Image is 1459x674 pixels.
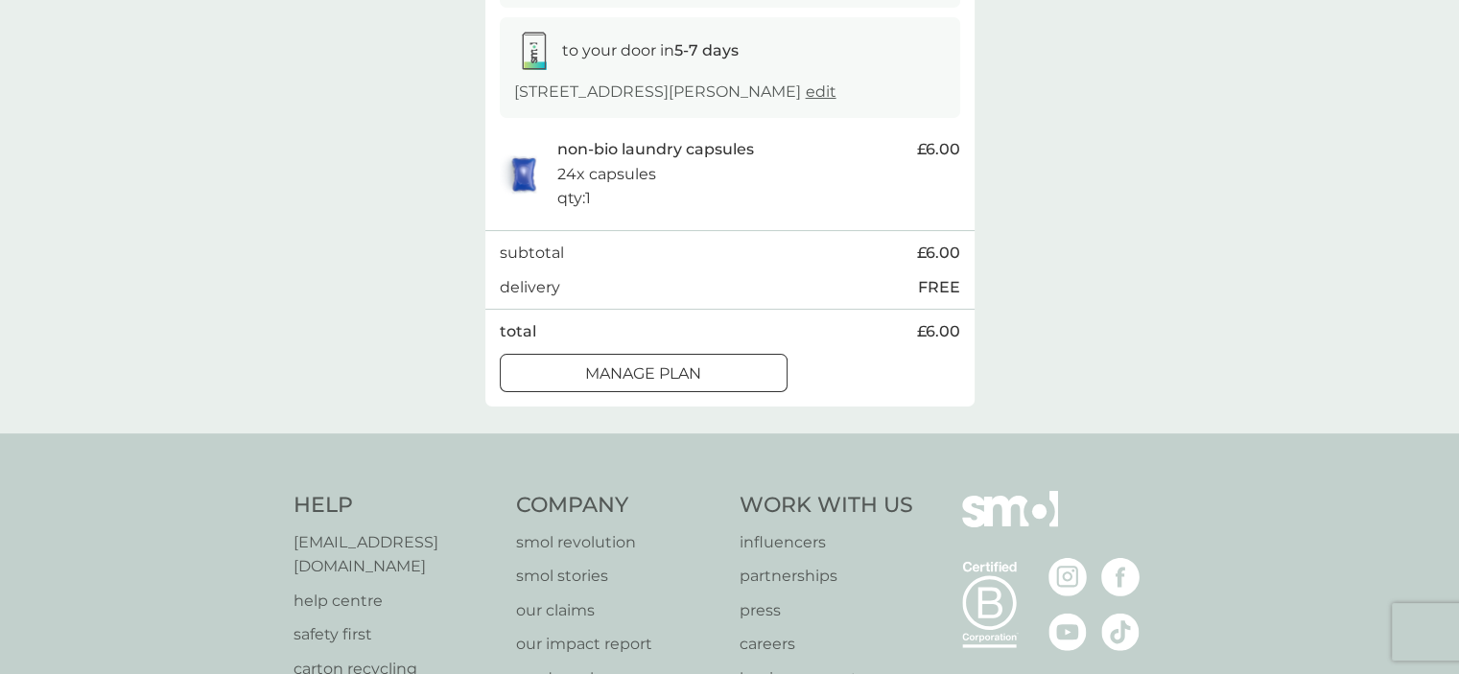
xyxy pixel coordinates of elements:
strong: 5-7 days [674,41,739,59]
img: visit the smol Tiktok page [1101,613,1140,651]
img: visit the smol Instagram page [1048,558,1087,596]
span: £6.00 [917,137,960,162]
p: 24x capsules [557,162,656,187]
a: our impact report [516,632,720,657]
p: qty : 1 [557,186,591,211]
h4: Work With Us [740,491,913,521]
a: our claims [516,598,720,623]
a: partnerships [740,564,913,589]
h4: Help [294,491,498,521]
span: £6.00 [917,319,960,344]
span: £6.00 [917,241,960,266]
span: to your door in [562,41,739,59]
p: non-bio laundry capsules [557,137,754,162]
a: smol stories [516,564,720,589]
a: smol revolution [516,530,720,555]
p: Manage plan [585,361,701,386]
p: FREE [918,275,960,300]
p: total [500,319,536,344]
button: Manage plan [500,354,788,392]
h4: Company [516,491,720,521]
p: subtotal [500,241,564,266]
img: visit the smol Youtube page [1048,613,1087,651]
a: influencers [740,530,913,555]
a: edit [806,82,836,101]
a: careers [740,632,913,657]
a: help centre [294,589,498,614]
a: [EMAIL_ADDRESS][DOMAIN_NAME] [294,530,498,579]
img: visit the smol Facebook page [1101,558,1140,596]
a: safety first [294,622,498,647]
p: delivery [500,275,560,300]
p: [STREET_ADDRESS][PERSON_NAME] [514,80,836,105]
a: press [740,598,913,623]
img: smol [962,491,1058,556]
